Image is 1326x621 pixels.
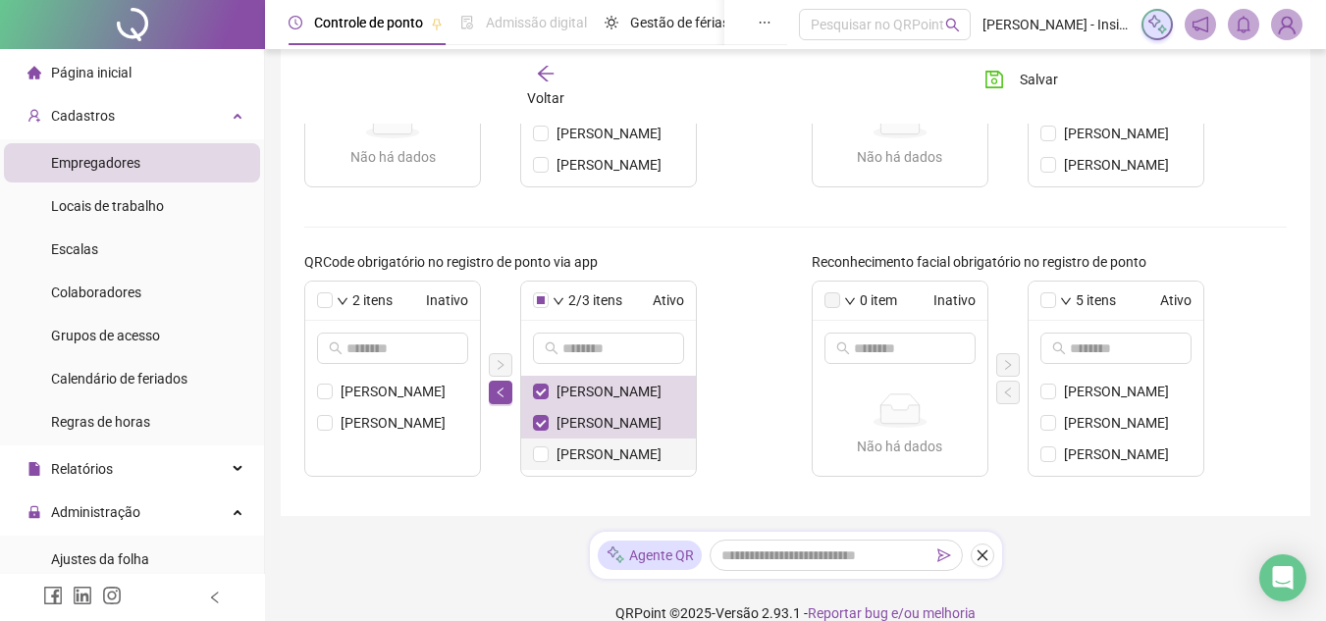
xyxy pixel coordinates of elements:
[536,64,556,83] span: arrow-left
[1064,381,1192,402] span: [PERSON_NAME]
[341,412,468,434] span: [PERSON_NAME]
[1029,118,1203,149] li: ELOY JUNIOR PEREIRA DOS SANTOS
[630,15,729,30] span: Gestão de férias
[51,65,132,80] span: Página inicial
[1192,16,1209,33] span: notification
[553,295,564,307] span: down
[1120,289,1192,311] span: Ativo
[341,381,468,402] span: [PERSON_NAME]
[545,341,558,355] span: search
[460,16,474,29] span: file-done
[51,504,140,520] span: Administração
[1064,185,1192,207] span: [PERSON_NAME]
[606,544,625,565] img: sparkle-icon.fc2bf0ac1784a2077858766a79e2daf3.svg
[557,154,684,176] span: [PERSON_NAME]
[1272,10,1301,39] img: 94520
[836,341,850,355] span: search
[397,289,468,311] span: Inativo
[73,586,92,605] span: linkedin
[1064,412,1192,434] span: [PERSON_NAME]
[626,289,684,311] span: Ativo
[568,289,622,311] span: 2/3 itens
[51,155,140,171] span: Empregadores
[937,548,951,562] span: send
[521,376,696,407] li: CARLOS DANIEL PEREIRA DE ANDRADE
[521,439,696,470] li: RAFAEL MARTINS DOS SANTOS
[598,541,702,570] div: Agente QR
[102,586,122,605] span: instagram
[557,381,684,402] span: [PERSON_NAME]
[521,181,696,212] li: LUIZ HENRIQUE SPRISSON MOTA
[27,505,41,519] span: lock
[1064,154,1192,176] span: [PERSON_NAME]
[304,251,610,273] label: QRCode obrigatório no registro de ponto via app
[1052,341,1066,355] span: search
[27,66,41,79] span: home
[27,109,41,123] span: user-add
[1064,123,1192,144] span: [PERSON_NAME]
[1060,295,1072,307] span: down
[1029,376,1203,407] li: CARLOS DANIEL PEREIRA DE ANDRADE
[1029,407,1203,439] li: ELOY JUNIOR PEREIRA DOS SANTOS
[313,146,472,168] div: Não há dados
[314,15,423,30] span: Controle de ponto
[208,591,222,604] span: left
[305,376,480,407] li: ELOY JUNIOR PEREIRA DOS SANTOS
[527,90,564,106] span: Voltar
[27,462,41,476] span: file
[51,414,150,430] span: Regras de horas
[945,18,960,32] span: search
[337,295,348,307] span: down
[812,251,1159,273] label: Reconhecimento facial obrigatório no registro de ponto
[521,118,696,149] li: ELOY JUNIOR PEREIRA DOS SANTOS
[984,70,1004,89] span: save
[495,387,506,398] span: left
[1029,149,1203,181] li: LUCAS FERRAZ CHIEZA
[43,586,63,605] span: facebook
[51,551,149,567] span: Ajustes da folha
[557,443,684,465] span: [PERSON_NAME]
[1146,14,1168,35] img: sparkle-icon.fc2bf0ac1784a2077858766a79e2daf3.svg
[431,18,443,29] span: pushpin
[289,16,302,29] span: clock-circle
[557,123,684,144] span: [PERSON_NAME]
[758,16,771,29] span: ellipsis
[51,285,141,300] span: Colaboradores
[1235,16,1252,33] span: bell
[51,241,98,257] span: Escalas
[51,371,187,387] span: Calendário de feriados
[557,185,684,207] span: [PERSON_NAME]
[1029,439,1203,470] li: LUCAS FERRAZ CHIEZA
[1259,554,1306,601] div: Open Intercom Messenger
[821,436,980,457] div: Não há dados
[970,64,1073,95] button: Salvar
[51,461,113,477] span: Relatórios
[844,295,856,307] span: down
[808,605,976,621] span: Reportar bug e/ou melhoria
[1064,475,1192,496] span: [PERSON_NAME]
[51,198,164,214] span: Locais de trabalho
[521,149,696,181] li: LUCAS FERRAZ CHIEZA
[329,341,343,355] span: search
[51,328,160,343] span: Grupos de acesso
[976,548,989,562] span: close
[1076,289,1116,311] span: 5 itens
[1029,470,1203,501] li: LUIZ HENRIQUE SPRISSON MOTA
[821,146,980,168] div: Não há dados
[860,289,897,311] span: 0 item
[1029,181,1203,212] li: LUIZ HENRIQUE SPRISSON MOTA
[352,289,393,311] span: 2 itens
[1020,69,1058,90] span: Salvar
[486,15,587,30] span: Admissão digital
[605,16,618,29] span: sun
[305,407,480,439] li: LUCAS FERRAZ CHIEZA
[716,605,759,621] span: Versão
[557,412,684,434] span: [PERSON_NAME]
[982,14,1130,35] span: [PERSON_NAME] - Insider Soluções Elétricas Ltda
[1064,443,1192,465] span: [PERSON_NAME]
[521,407,696,439] li: LUIZ HENRIQUE SPRISSON MOTA
[901,289,976,311] span: Inativo
[51,108,115,124] span: Cadastros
